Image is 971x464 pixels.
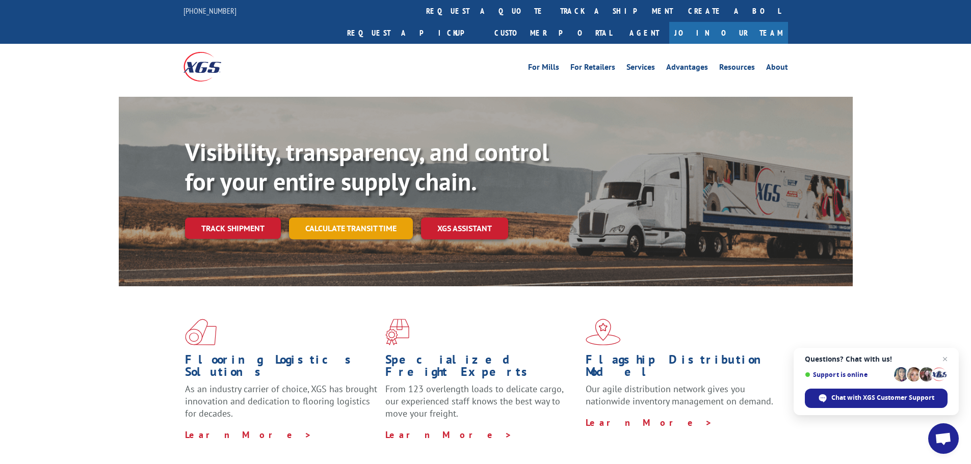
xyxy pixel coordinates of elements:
[385,383,578,428] p: From 123 overlength loads to delicate cargo, our experienced staff knows the best way to move you...
[619,22,669,44] a: Agent
[185,353,378,383] h1: Flooring Logistics Solutions
[339,22,487,44] a: Request a pickup
[766,63,788,74] a: About
[421,217,508,239] a: XGS ASSISTANT
[487,22,619,44] a: Customer Portal
[570,63,615,74] a: For Retailers
[586,319,621,345] img: xgs-icon-flagship-distribution-model-red
[185,383,377,419] span: As an industry carrier of choice, XGS has brought innovation and dedication to flooring logistics...
[666,63,708,74] a: Advantages
[183,6,237,16] a: [PHONE_NUMBER]
[805,355,948,363] span: Questions? Chat with us!
[185,319,217,345] img: xgs-icon-total-supply-chain-intelligence-red
[719,63,755,74] a: Resources
[528,63,559,74] a: For Mills
[805,389,948,408] span: Chat with XGS Customer Support
[185,429,312,441] a: Learn More >
[586,417,713,428] a: Learn More >
[185,217,281,239] a: Track shipment
[385,429,512,441] a: Learn More >
[385,353,578,383] h1: Specialized Freight Experts
[385,319,409,345] img: xgs-icon-focused-on-flooring-red
[831,393,934,402] span: Chat with XGS Customer Support
[185,136,549,197] b: Visibility, transparency, and control for your entire supply chain.
[626,63,655,74] a: Services
[928,423,959,454] a: Open chat
[586,383,773,407] span: Our agile distribution network gives you nationwide inventory management on demand.
[805,371,890,378] span: Support is online
[586,353,778,383] h1: Flagship Distribution Model
[289,217,413,239] a: Calculate transit time
[669,22,788,44] a: Join Our Team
